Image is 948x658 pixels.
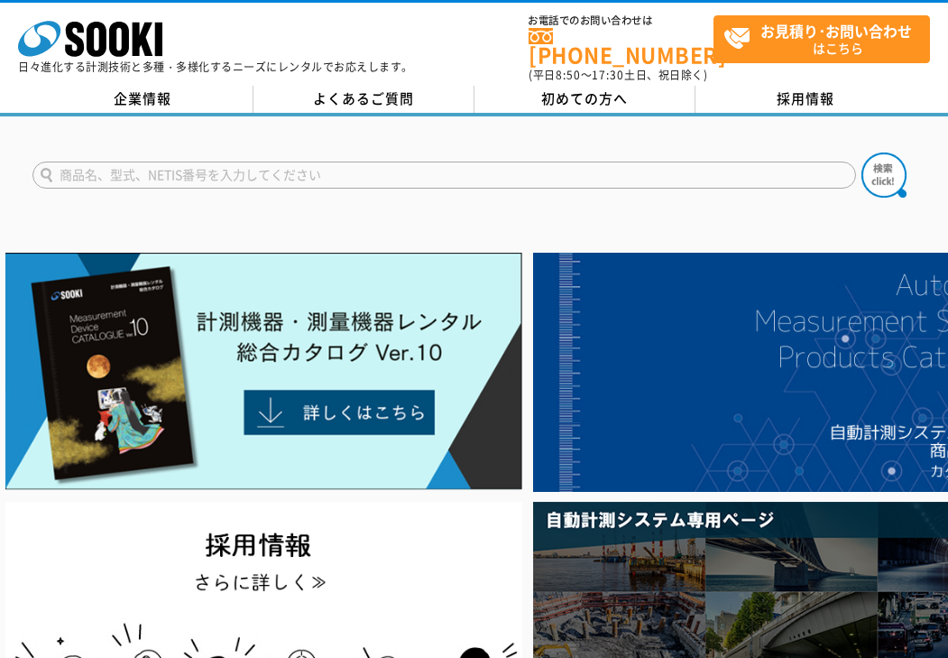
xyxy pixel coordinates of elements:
span: (平日 ～ 土日、祝日除く) [529,67,707,83]
a: 初めての方へ [474,86,695,113]
span: 初めての方へ [541,88,628,108]
a: よくあるご質問 [253,86,474,113]
span: 17:30 [592,67,624,83]
img: btn_search.png [861,153,907,198]
img: Catalog Ver10 [5,253,522,490]
strong: お見積り･お問い合わせ [760,20,912,42]
span: 8:50 [556,67,581,83]
input: 商品名、型式、NETIS番号を入力してください [32,162,856,189]
p: 日々進化する計測技術と多種・多様化するニーズにレンタルでお応えします。 [18,61,413,72]
span: お電話でのお問い合わせは [529,15,713,26]
a: [PHONE_NUMBER] [529,28,713,65]
a: 採用情報 [695,86,916,113]
a: 企業情報 [32,86,253,113]
span: はこちら [723,16,929,61]
a: お見積り･お問い合わせはこちら [713,15,930,63]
